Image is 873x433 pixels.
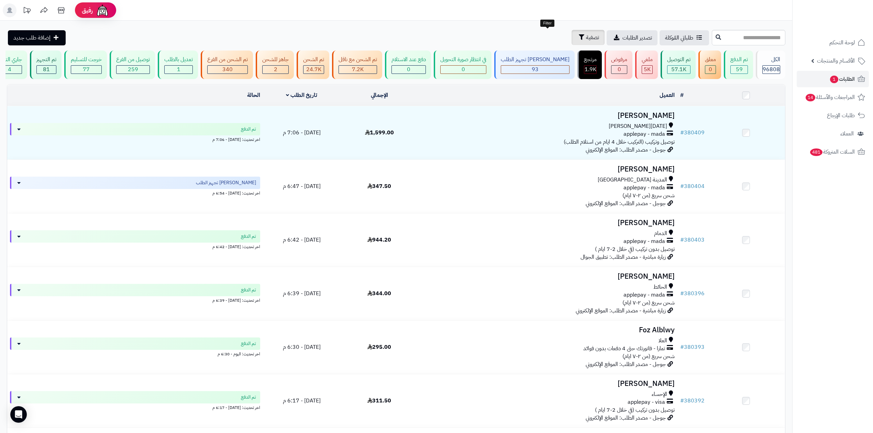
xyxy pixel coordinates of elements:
[274,65,277,74] span: 2
[797,89,869,106] a: المراجعات والأسئلة14
[805,92,855,102] span: المراجعات والأسئلة
[367,343,391,351] span: 295.00
[654,230,667,237] span: الدمام
[680,289,705,298] a: #380396
[667,66,690,74] div: 57075
[303,56,324,64] div: تم الشحن
[283,129,321,137] span: [DATE] - 7:06 م
[830,75,838,83] span: 1
[660,91,675,99] a: العميل
[586,33,599,42] span: تصفية
[432,51,493,79] a: في انتظار صورة التحويل 0
[241,287,256,293] span: تم الدفع
[829,74,855,84] span: الطلبات
[644,65,651,74] span: 5K
[241,126,256,133] span: تم الدفع
[421,219,675,227] h3: [PERSON_NAME]
[584,66,596,74] div: 1851
[609,122,667,130] span: [DATE][PERSON_NAME]
[763,65,780,74] span: 96808
[421,112,675,120] h3: [PERSON_NAME]
[829,38,855,47] span: لوحة التحكم
[680,343,705,351] a: #380393
[384,51,432,79] a: دفع عند الاستلام 0
[440,56,486,64] div: في انتظار صورة التحويل
[295,51,331,79] a: تم الشحن 24.7K
[576,51,603,79] a: مرتجع 1.9K
[680,129,684,137] span: #
[564,138,675,146] span: توصيل وتركيب (التركيب خلال 4 ايام من استلام الطلب)
[797,71,869,87] a: الطلبات1
[754,51,787,79] a: الكل96808
[585,65,596,74] span: 1.9K
[128,65,138,74] span: 259
[598,176,667,184] span: المدينة [GEOGRAPHIC_DATA]
[10,189,260,196] div: اخر تحديث: [DATE] - 6:54 م
[680,289,684,298] span: #
[622,34,652,42] span: تصدير الطلبات
[164,56,193,64] div: تعديل بالطلب
[826,14,866,28] img: logo-2.png
[262,56,289,64] div: جاهز للشحن
[501,66,569,74] div: 93
[680,343,684,351] span: #
[199,51,254,79] a: تم الشحن من الفرع 340
[665,34,693,42] span: طلباتي المُوكلة
[680,236,705,244] a: #380403
[652,390,667,398] span: الإحساء
[642,56,653,64] div: ملغي
[441,66,486,74] div: 0
[586,146,666,154] span: جوجل - مصدر الطلب: الموقع الإلكتروني
[611,66,627,74] div: 0
[339,66,377,74] div: 7222
[680,182,684,190] span: #
[603,51,634,79] a: مرفوض 0
[306,65,321,74] span: 24.7K
[584,56,597,64] div: مرتجع
[241,340,256,347] span: تم الدفع
[10,406,27,423] div: Open Intercom Messenger
[680,397,684,405] span: #
[622,299,675,307] span: شحن سريع (من ٢-٧ ايام)
[586,199,666,208] span: جوجل - مصدر الطلب: الموقع الإلكتروني
[805,93,815,101] span: 14
[367,236,391,244] span: 944.20
[367,397,391,405] span: 311.50
[10,135,260,143] div: اخر تحديث: [DATE] - 7:06 م
[671,65,686,74] span: 57.1K
[705,66,716,74] div: 0
[117,66,150,74] div: 259
[618,65,621,74] span: 0
[697,51,722,79] a: معلق 0
[247,91,260,99] a: الحالة
[622,352,675,360] span: شحن سريع (من ٢-٧ ايام)
[623,291,665,299] span: applepay - mada
[572,30,605,45] button: تصفية
[809,147,855,157] span: السلات المتروكة
[722,51,754,79] a: تم الدفع 59
[576,307,666,315] span: زيارة مباشرة - مصدر الطلب: الموقع الإلكتروني
[207,56,248,64] div: تم الشحن من الفرع
[108,51,156,79] a: توصيل من الفرع 259
[827,111,855,120] span: طلبات الإرجاع
[208,66,247,74] div: 340
[96,3,109,17] img: ai-face.png
[116,56,150,64] div: توصيل من الفرع
[365,129,394,137] span: 1,599.00
[241,394,256,401] span: تم الدفع
[680,129,705,137] a: #380409
[391,56,426,64] div: دفع عند الاستلام
[421,380,675,388] h3: [PERSON_NAME]
[407,65,410,74] span: 0
[622,191,675,200] span: شحن سريع (من ٢-٧ ايام)
[659,337,667,345] span: العلا
[222,65,233,74] span: 340
[810,148,823,156] span: 481
[29,51,63,79] a: تم التجهيز 81
[283,182,321,190] span: [DATE] - 6:47 م
[283,397,321,405] span: [DATE] - 6:17 م
[18,3,35,19] a: تحديثات المنصة
[462,65,465,74] span: 0
[680,397,705,405] a: #380392
[63,51,108,79] a: خرجت للتسليم 77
